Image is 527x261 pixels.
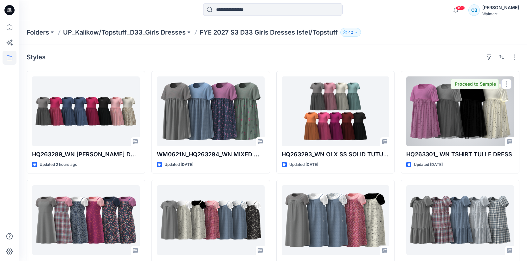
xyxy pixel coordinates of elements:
a: HQ263287_WN SQ NECK CAMI DRESS [32,185,140,255]
a: Folders [27,28,49,37]
div: Walmart [482,11,519,16]
a: HQ263301_ WN TSHIRT TULLE DRESS [406,76,514,146]
a: HQ263293_WN OLX SS SOLID TUTU DRESS [282,76,389,146]
a: WM0613N_WN BOW FRONT CAMI DRESS [282,185,389,255]
a: HQ263288_WN BOW FRONT CAMI DRESS [157,185,265,255]
div: [PERSON_NAME] [482,4,519,11]
a: UP_Kalikow/Topstuff_D33_Girls Dresses [63,28,186,37]
p: Updated [DATE] [414,161,443,168]
span: 99+ [455,5,465,10]
button: 42 [340,28,361,37]
p: Updated [DATE] [164,161,193,168]
p: HQ263289_WN [PERSON_NAME] DRESS [32,150,140,159]
a: HQ263289_WN SS TUTU DRESS [32,76,140,146]
a: HQ263296_WN WOVEN TIERED DRESS [406,185,514,255]
p: Updated 2 hours ago [40,161,77,168]
p: Updated [DATE] [289,161,318,168]
a: WM0621N_HQ263294_WN MIXED MEDIA DRESS 2 [157,76,265,146]
h4: Styles [27,53,46,61]
p: WM0621N_HQ263294_WN MIXED MEDIA DRESS 2 [157,150,265,159]
p: HQ263301_ WN TSHIRT TULLE DRESS [406,150,514,159]
p: 42 [348,29,353,36]
div: CB [468,4,480,16]
p: FYE 2027 S3 D33 Girls Dresses Isfel/Topstuff [200,28,338,37]
p: HQ263293_WN OLX SS SOLID TUTU DRESS [282,150,389,159]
